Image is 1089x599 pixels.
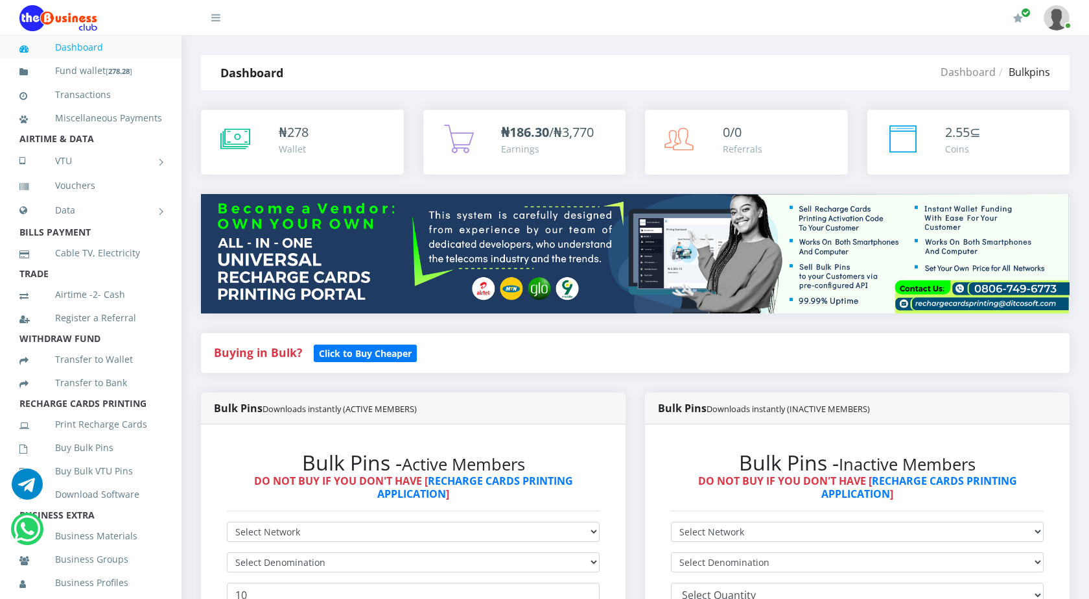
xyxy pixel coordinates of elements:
[220,65,283,80] strong: Dashboard
[1044,5,1070,31] img: User
[19,194,162,226] a: Data
[698,474,1017,500] strong: DO NOT BUY IF YOU DON'T HAVE [ ]
[423,110,626,175] a: ₦186.30/₦3,770 Earnings
[19,433,162,463] a: Buy Bulk Pins
[19,238,162,268] a: Cable TV, Electricity
[214,345,302,360] strong: Buying in Bulk?
[19,280,162,310] a: Airtime -2- Cash
[279,123,309,142] div: ₦
[723,142,762,156] div: Referrals
[19,171,162,201] a: Vouchers
[707,403,870,415] small: Downloads instantly (INACTIVE MEMBERS)
[945,123,970,141] span: 2.55
[996,64,1050,80] li: Bulkpins
[19,544,162,574] a: Business Groups
[19,5,97,31] img: Logo
[945,123,981,142] div: ⊆
[645,110,848,175] a: 0/0 Referrals
[19,32,162,62] a: Dashboard
[377,474,573,500] a: RECHARGE CARDS PRINTING APPLICATION
[723,123,742,141] span: 0/0
[839,453,976,476] small: Inactive Members
[12,478,43,500] a: Chat for support
[19,410,162,439] a: Print Recharge Cards
[19,345,162,374] a: Transfer to Wallet
[19,480,162,509] a: Download Software
[1021,8,1031,18] span: Renew/Upgrade Subscription
[19,368,162,398] a: Transfer to Bank
[1013,13,1023,23] i: Renew/Upgrade Subscription
[821,474,1017,500] a: RECHARGE CARDS PRINTING APPLICATION
[671,450,1044,475] h2: Bulk Pins -
[287,123,309,141] span: 278
[227,450,600,475] h2: Bulk Pins -
[19,456,162,486] a: Buy Bulk VTU Pins
[14,523,40,544] a: Chat for support
[19,521,162,551] a: Business Materials
[263,403,417,415] small: Downloads instantly (ACTIVE MEMBERS)
[201,194,1070,313] img: multitenant_rcp.png
[19,145,162,177] a: VTU
[108,66,130,76] b: 278.28
[501,142,594,156] div: Earnings
[501,123,594,141] span: /₦3,770
[945,142,981,156] div: Coins
[106,66,132,76] small: [ ]
[19,568,162,598] a: Business Profiles
[279,142,309,156] div: Wallet
[254,474,573,500] strong: DO NOT BUY IF YOU DON'T HAVE [ ]
[402,453,525,476] small: Active Members
[19,80,162,110] a: Transactions
[201,110,404,175] a: ₦278 Wallet
[214,401,417,415] strong: Bulk Pins
[501,123,549,141] b: ₦186.30
[19,303,162,333] a: Register a Referral
[19,103,162,133] a: Miscellaneous Payments
[19,56,162,86] a: Fund wallet[278.28]
[941,65,996,79] a: Dashboard
[314,345,417,360] a: Click to Buy Cheaper
[658,401,870,415] strong: Bulk Pins
[319,347,412,360] b: Click to Buy Cheaper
